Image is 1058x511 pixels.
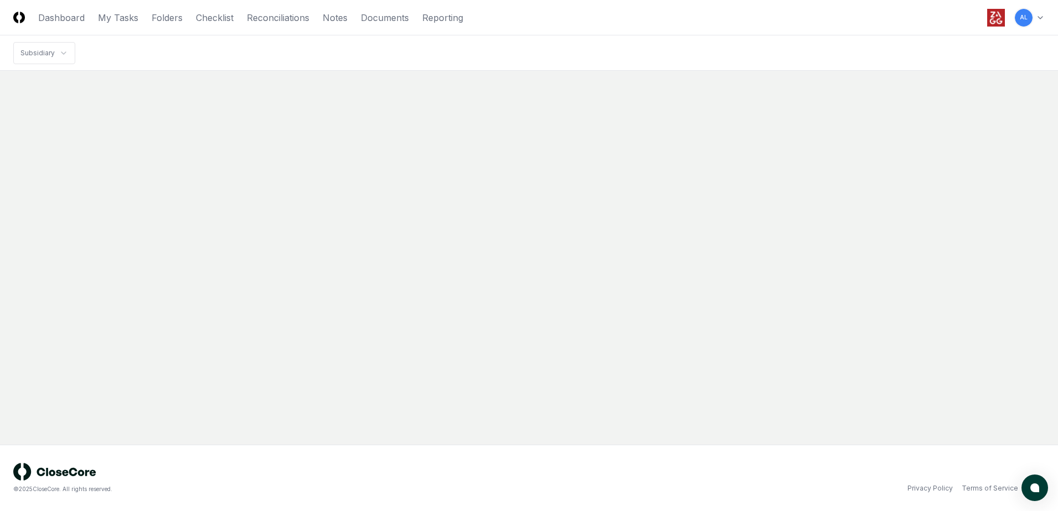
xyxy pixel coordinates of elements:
a: Notes [323,11,348,24]
img: ZAGG logo [987,9,1005,27]
a: Dashboard [38,11,85,24]
nav: breadcrumb [13,42,75,64]
button: atlas-launcher [1021,474,1048,501]
div: © 2025 CloseCore. All rights reserved. [13,485,529,493]
div: Subsidiary [20,48,55,58]
a: Privacy Policy [907,483,953,493]
a: Reconciliations [247,11,309,24]
img: logo [13,463,96,481]
a: My Tasks [98,11,138,24]
button: AL [1014,8,1034,28]
a: Terms of Service [962,483,1018,493]
a: Documents [361,11,409,24]
span: AL [1020,13,1028,22]
a: Checklist [196,11,234,24]
a: Folders [152,11,183,24]
a: Reporting [422,11,463,24]
img: Logo [13,12,25,23]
